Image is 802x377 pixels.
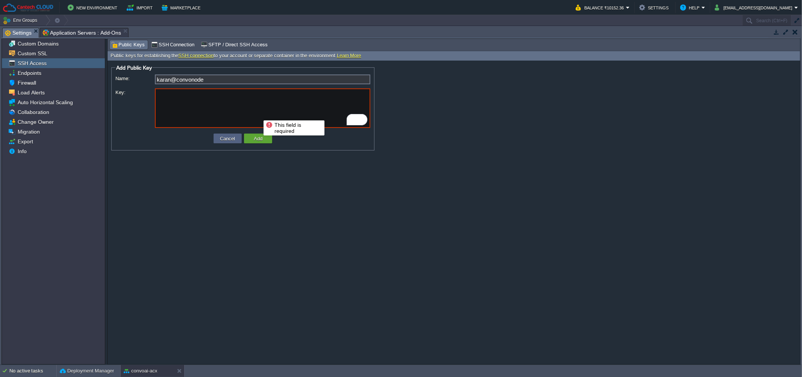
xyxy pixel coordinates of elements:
span: SFTP / Direct SSH Access [201,41,267,49]
a: SSH connection [178,53,214,58]
a: Collaboration [16,109,50,116]
span: Application Servers : Add-Ons [42,28,121,37]
a: Auto Horizontal Scaling [16,99,74,106]
a: SSH Access [16,60,48,67]
textarea: To enrich screen reader interactions, please activate Accessibility in Grammarly extension settings [155,88,370,128]
label: Key: [115,88,154,96]
a: Export [16,138,34,145]
span: SSH Connection [151,41,195,49]
button: Import [127,3,155,12]
div: No active tasks [9,365,56,377]
button: Settings [639,3,671,12]
button: Marketplace [162,3,203,12]
a: Change Owner [16,119,55,125]
button: Add [252,135,265,142]
button: convoai-acx [124,367,157,375]
a: Learn More [337,53,361,58]
a: Migration [16,128,41,135]
span: Add Public Key [116,65,152,71]
span: Public Keys [111,41,145,49]
img: Cantech Cloud [3,3,54,12]
button: [EMAIL_ADDRESS][DOMAIN_NAME] [715,3,794,12]
a: Info [16,148,28,155]
button: Env Groups [3,15,40,26]
a: Endpoints [16,70,42,76]
div: This field is required [265,121,323,135]
a: Load Alerts [16,89,46,96]
a: Custom Domains [16,40,60,47]
div: Public keys for establishing the to your account or separate container in the environment. [108,51,800,61]
button: New Environment [68,3,120,12]
label: Name: [115,74,154,82]
span: Settings [5,28,32,38]
button: Balance ₹10152.36 [576,3,626,12]
button: Help [680,3,702,12]
button: Cancel [218,135,238,142]
a: Custom SSL [16,50,49,57]
button: Deployment Manager [60,367,114,375]
a: Firewall [16,79,37,86]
